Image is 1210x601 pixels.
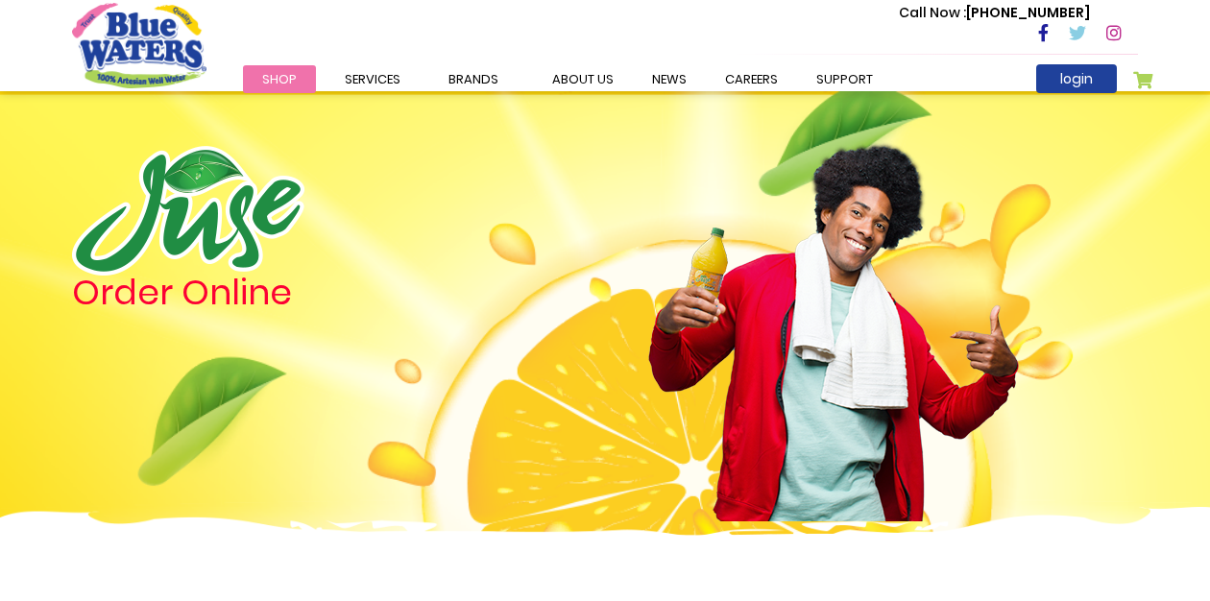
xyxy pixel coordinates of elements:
[633,65,706,93] a: News
[262,70,297,88] span: Shop
[899,3,1090,23] p: [PHONE_NUMBER]
[899,3,966,22] span: Call Now :
[533,65,633,93] a: about us
[72,3,206,87] a: store logo
[345,70,400,88] span: Services
[1036,64,1117,93] a: login
[797,65,892,93] a: support
[646,110,1021,521] img: man.png
[448,70,498,88] span: Brands
[72,146,304,276] img: logo
[72,276,499,310] h4: Order Online
[706,65,797,93] a: careers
